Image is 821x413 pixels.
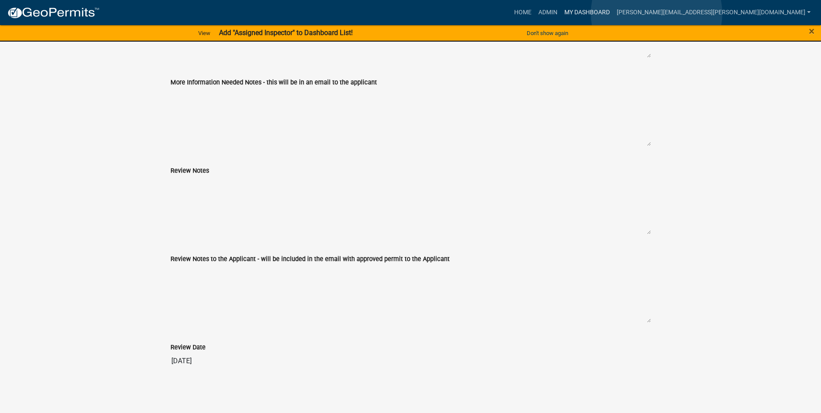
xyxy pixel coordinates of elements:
button: Don't show again [523,26,572,40]
strong: Add "Assigned Inspector" to Dashboard List! [219,29,353,37]
a: [PERSON_NAME][EMAIL_ADDRESS][PERSON_NAME][DOMAIN_NAME] [613,4,814,21]
a: My Dashboard [561,4,613,21]
a: View [195,26,214,40]
a: Admin [535,4,561,21]
label: Review Notes [171,168,209,174]
label: More Information Needed Notes - this will be in an email to the applicant [171,80,377,86]
label: Review Date [171,345,206,351]
span: × [809,25,815,37]
a: Home [511,4,535,21]
label: Review Notes to the Applicant - will be included in the email with approved permit to the Applicant [171,256,450,262]
button: Close [809,26,815,36]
